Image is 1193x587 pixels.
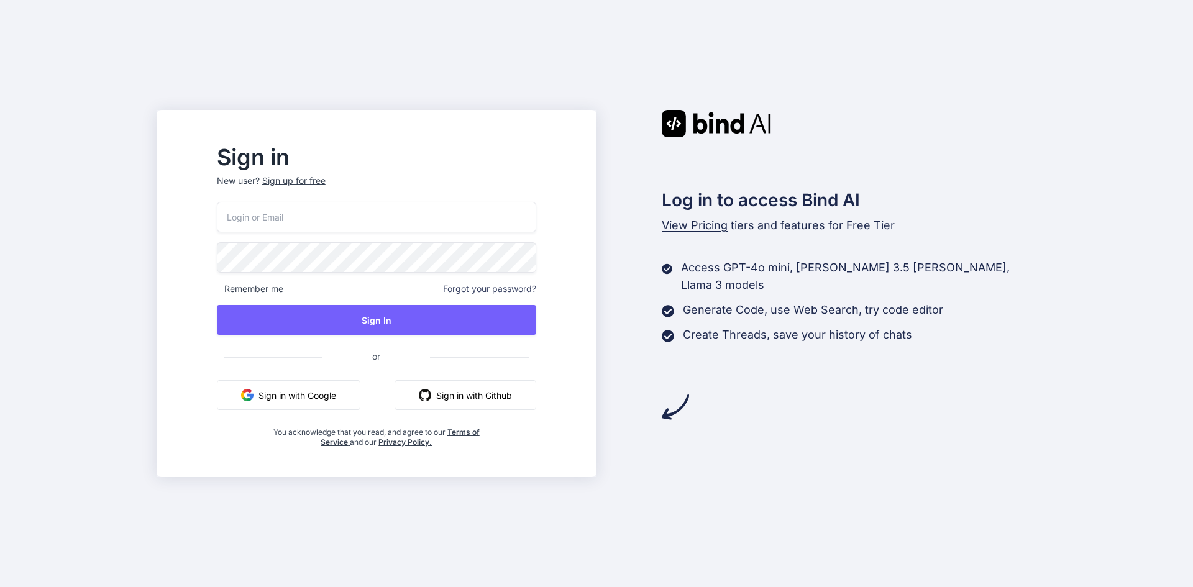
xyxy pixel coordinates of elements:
span: View Pricing [662,219,728,232]
p: Create Threads, save your history of chats [683,326,912,344]
p: Access GPT-4o mini, [PERSON_NAME] 3.5 [PERSON_NAME], Llama 3 models [681,259,1036,294]
p: New user? [217,175,536,202]
input: Login or Email [217,202,536,232]
img: github [419,389,431,401]
p: Generate Code, use Web Search, try code editor [683,301,943,319]
a: Privacy Policy. [378,437,432,447]
h2: Log in to access Bind AI [662,187,1037,213]
img: google [241,389,254,401]
span: Forgot your password? [443,283,536,295]
img: Bind AI logo [662,110,771,137]
p: tiers and features for Free Tier [662,217,1037,234]
span: Remember me [217,283,283,295]
button: Sign in with Google [217,380,360,410]
button: Sign in with Github [395,380,536,410]
button: Sign In [217,305,536,335]
span: or [322,341,430,371]
div: Sign up for free [262,175,326,187]
a: Terms of Service [321,427,480,447]
div: You acknowledge that you read, and agree to our and our [270,420,483,447]
img: arrow [662,393,689,421]
h2: Sign in [217,147,536,167]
